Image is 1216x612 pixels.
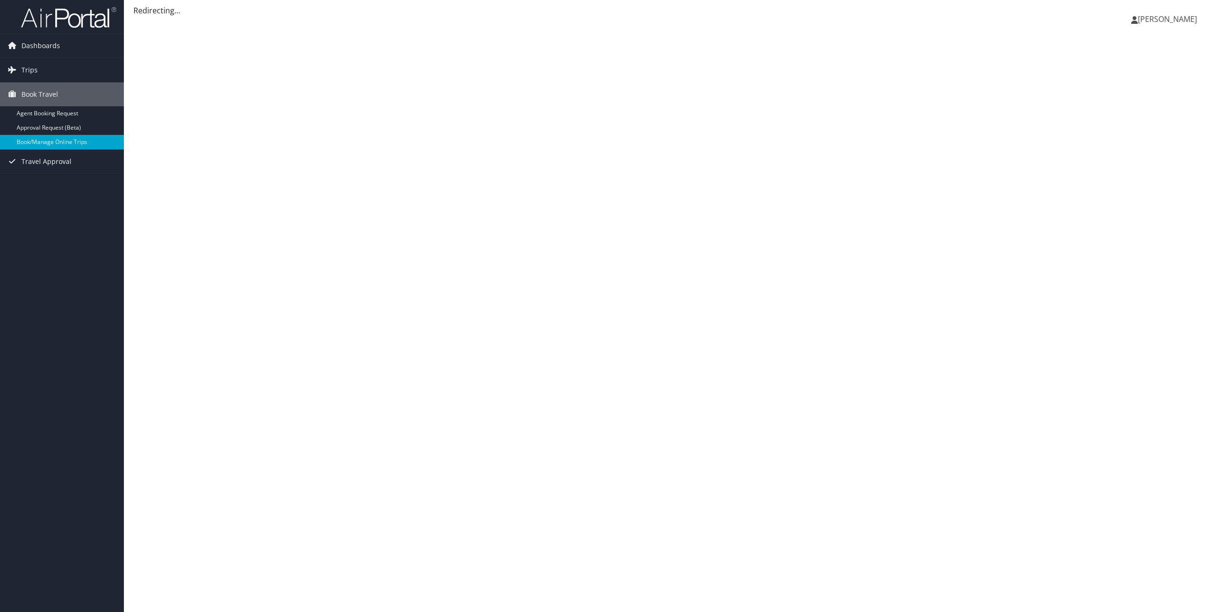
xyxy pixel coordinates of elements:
a: [PERSON_NAME] [1131,5,1206,33]
span: Dashboards [21,34,60,58]
span: Trips [21,58,38,82]
span: Book Travel [21,82,58,106]
div: Redirecting... [133,5,1206,16]
span: Travel Approval [21,150,71,173]
img: airportal-logo.png [21,6,116,29]
span: [PERSON_NAME] [1138,14,1197,24]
